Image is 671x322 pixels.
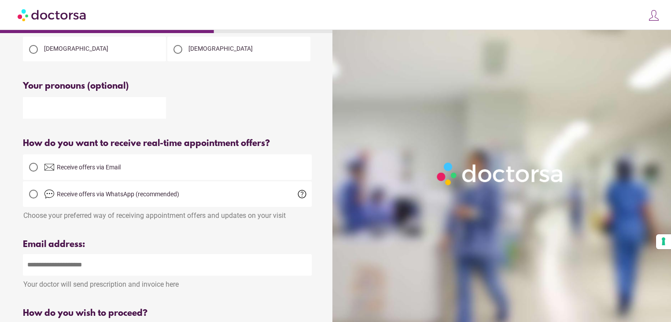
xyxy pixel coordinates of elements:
div: Your doctor will send prescription and invoice here [23,276,312,288]
div: Email address: [23,240,312,250]
span: [DEMOGRAPHIC_DATA] [44,45,108,52]
img: Doctorsa.com [18,5,87,25]
span: [DEMOGRAPHIC_DATA] [188,45,253,52]
div: Your pronouns (optional) [23,81,312,91]
img: Logo-Doctorsa-trans-White-partial-flat.png [433,159,568,189]
img: chat [44,189,55,199]
div: How do you want to receive real-time appointment offers? [23,139,312,149]
img: email [44,162,55,172]
span: Receive offers via Email [57,164,121,171]
img: icons8-customer-100.png [648,9,660,22]
span: help [297,189,307,199]
button: Your consent preferences for tracking technologies [656,234,671,249]
div: How do you wish to proceed? [23,308,312,318]
div: Choose your preferred way of receiving appointment offers and updates on your visit [23,207,312,220]
span: Receive offers via WhatsApp (recommended) [57,191,179,198]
